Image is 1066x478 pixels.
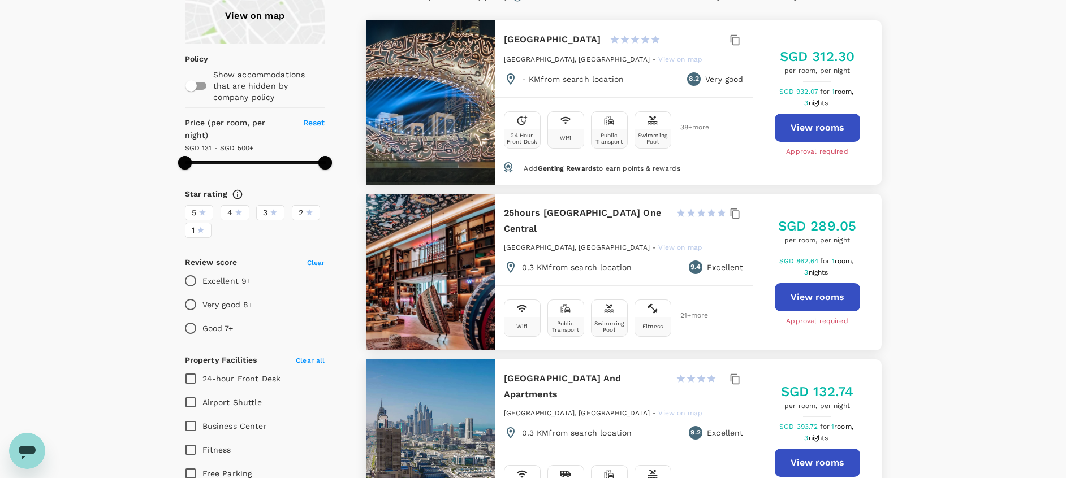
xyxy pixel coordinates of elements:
span: [GEOGRAPHIC_DATA], [GEOGRAPHIC_DATA] [504,244,650,251]
p: Excellent [707,427,743,438]
span: Airport Shuttle [202,398,262,407]
span: per room, per night [780,66,855,77]
span: Clear all [296,357,325,364]
span: 1 [832,88,856,95]
span: View on map [658,244,702,251]
span: Add to earn points & rewards [524,164,680,172]
p: 0.3 KM from search location [522,427,632,438]
p: Policy [185,53,192,64]
svg: Star ratings are awarded to properties to represent the quality of services, facilities, and amen... [232,189,243,200]
span: nights [809,99,828,107]
span: SGD 932.07 [779,88,821,95]
p: Show accommodations that are hidden by company policy [213,69,324,103]
span: SGD 862.64 [779,257,821,265]
span: Free Parking [202,469,252,478]
h6: [GEOGRAPHIC_DATA] [504,32,601,47]
h6: Star rating [185,188,228,201]
div: Wifi [516,323,528,329]
span: SGD 131 - SGD 500+ [185,144,254,152]
h6: Review score [185,257,238,269]
h5: SGD 312.30 [780,47,855,66]
span: per room, per night [781,401,854,412]
h5: SGD 132.74 [781,383,854,401]
span: 24-hour Front Desk [202,374,281,383]
span: 1 [192,224,195,236]
span: Approval required [786,146,848,158]
span: room, [835,88,854,95]
p: - KM from search location [522,73,624,85]
button: View rooms [775,114,860,142]
span: 1 [832,257,856,265]
span: - [653,244,658,251]
span: View on map [658,55,702,63]
span: 21 + more [680,312,697,319]
span: 4 [227,207,232,219]
div: Fitness [642,323,663,329]
span: 9.2 [690,427,700,438]
span: room, [834,423,853,431]
span: per room, per night [778,235,857,246]
span: for [820,88,831,95]
span: Approval required [786,316,848,327]
span: 2 [299,207,303,219]
div: 24 Hour Front Desk [507,132,538,145]
p: Good 7+ [202,323,234,334]
span: 3 [804,268,830,276]
p: Very good [705,73,743,85]
h5: SGD 289.05 [778,217,857,235]
span: - [653,409,658,417]
span: 8.2 [689,73,698,85]
button: View rooms [775,449,860,477]
div: Swimming Pool [594,320,625,333]
p: Excellent [707,262,743,273]
a: View on map [658,242,702,251]
span: 9.4 [690,262,701,273]
span: Business Center [202,421,267,431]
span: 3 [804,99,830,107]
span: Reset [303,118,325,127]
h6: [GEOGRAPHIC_DATA] And Apartments [504,371,667,402]
span: SGD 393.72 [779,423,820,431]
span: [GEOGRAPHIC_DATA], [GEOGRAPHIC_DATA] [504,409,650,417]
span: View on map [658,409,702,417]
span: Clear [307,259,325,267]
h6: 25hours [GEOGRAPHIC_DATA] One Central [504,205,667,237]
span: 5 [192,207,196,219]
p: Excellent 9+ [202,275,252,286]
a: View on map [658,408,702,417]
h6: Property Facilities [185,354,257,367]
div: Swimming Pool [637,132,668,145]
div: Public Transport [550,320,581,333]
span: nights [809,268,828,276]
p: 0.3 KM from search location [522,262,632,273]
div: Public Transport [594,132,625,145]
span: room, [835,257,854,265]
span: 38 + more [680,124,697,131]
span: for [820,257,831,265]
span: 1 [831,423,855,431]
iframe: Button to launch messaging window [9,433,45,469]
p: Very good 8+ [202,299,253,310]
span: Genting Rewards [538,164,596,172]
span: - [653,55,658,63]
span: [GEOGRAPHIC_DATA], [GEOGRAPHIC_DATA] [504,55,650,63]
span: nights [809,434,828,442]
div: Wifi [560,135,572,141]
h6: Price (per room, per night) [185,117,290,142]
span: 3 [804,434,830,442]
span: Fitness [202,445,231,454]
span: for [820,423,831,431]
span: 3 [263,207,267,219]
a: View on map [658,54,702,63]
button: View rooms [775,283,860,311]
